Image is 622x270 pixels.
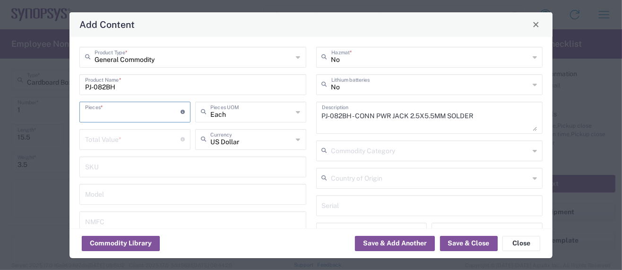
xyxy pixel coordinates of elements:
[529,18,543,31] button: Close
[79,17,135,31] h4: Add Content
[502,236,540,251] button: Close
[82,236,160,251] button: Commodity Library
[355,236,435,251] button: Save & Add Another
[440,236,498,251] button: Save & Close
